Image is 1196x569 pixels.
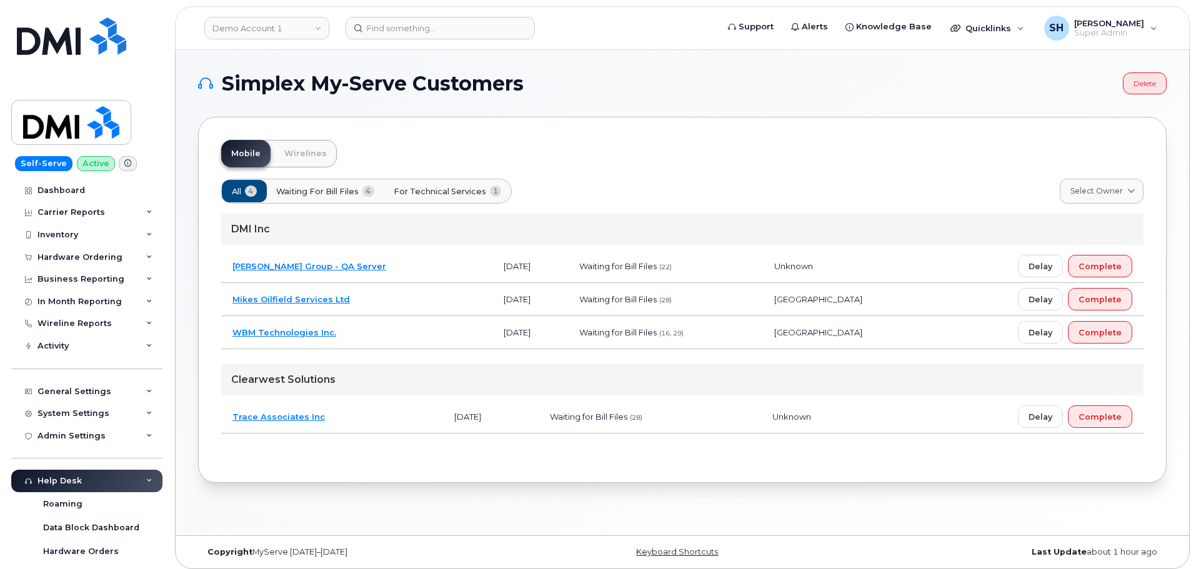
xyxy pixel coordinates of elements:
[1018,321,1063,344] button: Delay
[579,294,657,304] span: Waiting for Bill Files
[1032,547,1087,557] strong: Last Update
[222,74,524,93] span: Simplex My-Serve Customers
[274,140,337,167] a: Wirelines
[659,329,684,337] span: (16, 29)
[774,327,862,337] span: [GEOGRAPHIC_DATA]
[1079,411,1122,423] span: Complete
[1123,72,1167,94] a: Delete
[774,294,862,304] span: [GEOGRAPHIC_DATA]
[844,547,1167,557] div: about 1 hour ago
[1018,288,1063,310] button: Delay
[1070,186,1123,197] span: Select Owner
[221,364,1144,395] div: Clearwest Solutions
[1068,405,1132,428] button: Complete
[1029,294,1052,305] span: Delay
[207,547,252,557] strong: Copyright
[1029,260,1052,272] span: Delay
[1029,411,1052,423] span: Delay
[1079,294,1122,305] span: Complete
[1018,255,1063,277] button: Delay
[1068,288,1132,310] button: Complete
[1060,179,1144,204] a: Select Owner
[1079,260,1122,272] span: Complete
[630,413,642,422] span: (28)
[490,186,502,197] span: 1
[362,186,374,197] span: 4
[774,261,813,271] span: Unknown
[1068,321,1132,344] button: Complete
[232,261,386,271] a: [PERSON_NAME] Group - QA Server
[550,412,627,422] span: Waiting for Bill Files
[1029,327,1052,339] span: Delay
[492,316,568,349] td: [DATE]
[221,214,1144,245] div: DMI Inc
[1079,327,1122,339] span: Complete
[579,327,657,337] span: Waiting for Bill Files
[198,547,521,557] div: MyServe [DATE]–[DATE]
[636,547,718,557] a: Keyboard Shortcuts
[492,250,568,283] td: [DATE]
[232,294,350,304] a: Mikes Oilfield Services Ltd
[221,140,271,167] a: Mobile
[492,283,568,316] td: [DATE]
[232,412,325,422] a: Trace Associates Inc
[443,400,539,433] td: [DATE]
[394,186,486,197] span: For Technical Services
[276,186,359,197] span: Waiting for Bill Files
[232,327,336,337] a: WBM Technologies Inc.
[659,263,672,271] span: (22)
[659,296,672,304] span: (28)
[1018,405,1063,428] button: Delay
[1068,255,1132,277] button: Complete
[579,261,657,271] span: Waiting for Bill Files
[772,412,811,422] span: Unknown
